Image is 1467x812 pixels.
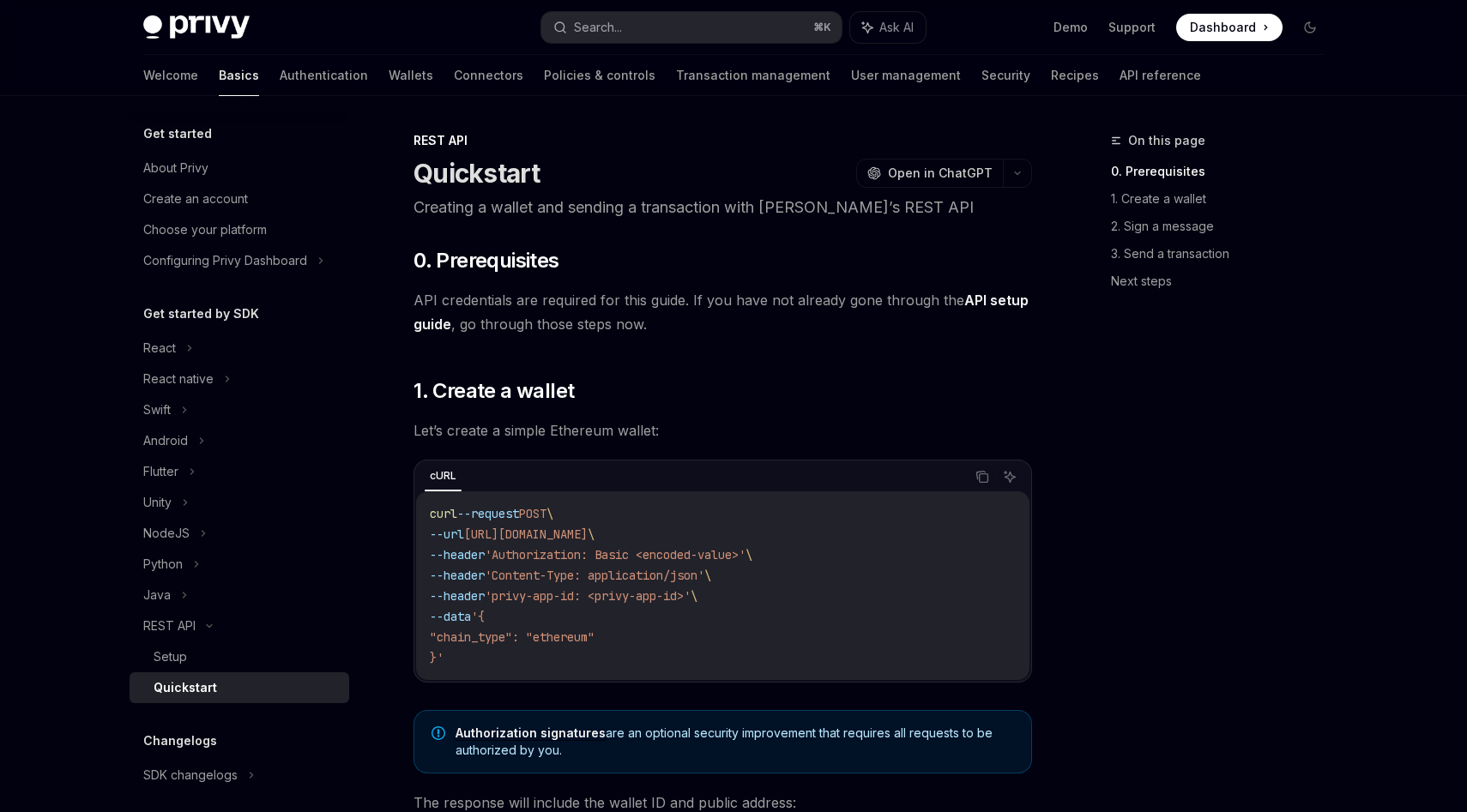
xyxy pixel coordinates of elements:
[574,17,622,38] div: Search...
[1111,240,1337,268] a: 3. Send a transaction
[432,726,445,740] svg: Note
[143,400,171,420] div: Swift
[1128,130,1205,151] span: On this page
[143,15,250,39] img: dark logo
[219,55,259,96] a: Basics
[130,641,349,672] a: Setup
[430,588,485,604] span: --header
[154,677,217,698] div: Quickstart
[485,568,704,583] span: 'Content-Type: application/json'
[430,526,464,542] span: --url
[1111,185,1337,213] a: 1. Create a wallet
[143,585,171,605] div: Java
[704,568,711,583] span: \
[430,506,457,521] span: curl
[981,55,1030,96] a: Security
[1111,158,1337,185] a: 0. Prerequisites
[1176,14,1283,41] a: Dashboard
[389,55,433,96] a: Wallets
[414,418,1032,442] span: Let’s create a simple Ethereum wallet:
[143,492,172,513] div: Unity
[414,288,1032,336] span: API credentials are required for this guide. If you have not already gone through the , go throug...
[971,466,993,488] button: Copy the contents from the code block
[485,547,746,562] span: 'Authorization: Basic <encoded-value>'
[414,247,558,274] span: 0. Prerequisites
[143,189,248,209] div: Create an account
[430,547,485,562] span: --header
[471,609,485,624] span: '{
[999,466,1021,488] button: Ask AI
[130,214,349,245] a: Choose your platform
[414,158,540,189] h1: Quickstart
[879,19,914,36] span: Ask AI
[143,461,178,482] div: Flutter
[143,123,212,144] h5: Get started
[143,616,196,636] div: REST API
[130,153,349,183] a: About Privy
[546,506,553,521] span: \
[143,430,188,451] div: Android
[430,650,444,665] span: }'
[130,183,349,214] a: Create an account
[414,195,1032,220] p: Creating a wallet and sending a transaction with [PERSON_NAME]’s REST API
[544,55,655,96] a: Policies & controls
[143,220,267,240] div: Choose your platform
[1296,14,1324,41] button: Toggle dark mode
[1108,19,1156,36] a: Support
[850,12,926,43] button: Ask AI
[143,523,190,544] div: NodeJS
[430,568,485,583] span: --header
[464,526,588,542] span: [URL][DOMAIN_NAME]
[454,55,523,96] a: Connectors
[1120,55,1201,96] a: API reference
[143,55,198,96] a: Welcome
[588,526,595,542] span: \
[130,672,349,703] a: Quickstart
[414,377,574,405] span: 1. Create a wallet
[456,725,606,741] a: Authorization signatures
[1053,19,1088,36] a: Demo
[888,165,993,182] span: Open in ChatGPT
[1190,19,1256,36] span: Dashboard
[541,12,842,43] button: Search...⌘K
[143,554,183,574] div: Python
[430,629,595,645] span: "chain_type": "ethereum"
[425,466,462,486] div: cURL
[1051,55,1099,96] a: Recipes
[143,250,307,271] div: Configuring Privy Dashboard
[143,765,238,785] div: SDK changelogs
[1111,268,1337,295] a: Next steps
[430,609,471,624] span: --data
[414,132,1032,149] div: REST API
[813,21,831,34] span: ⌘ K
[143,304,259,324] h5: Get started by SDK
[691,588,697,604] span: \
[154,647,187,667] div: Setup
[519,506,546,521] span: POST
[143,338,176,358] div: React
[485,588,691,604] span: 'privy-app-id: <privy-app-id>'
[143,369,214,389] div: React native
[676,55,830,96] a: Transaction management
[746,547,752,562] span: \
[1111,213,1337,240] a: 2. Sign a message
[856,159,1003,188] button: Open in ChatGPT
[851,55,961,96] a: User management
[143,731,217,751] h5: Changelogs
[456,725,1014,759] span: are an optional security improvement that requires all requests to be authorized by you.
[280,55,368,96] a: Authentication
[143,158,208,178] div: About Privy
[457,506,519,521] span: --request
